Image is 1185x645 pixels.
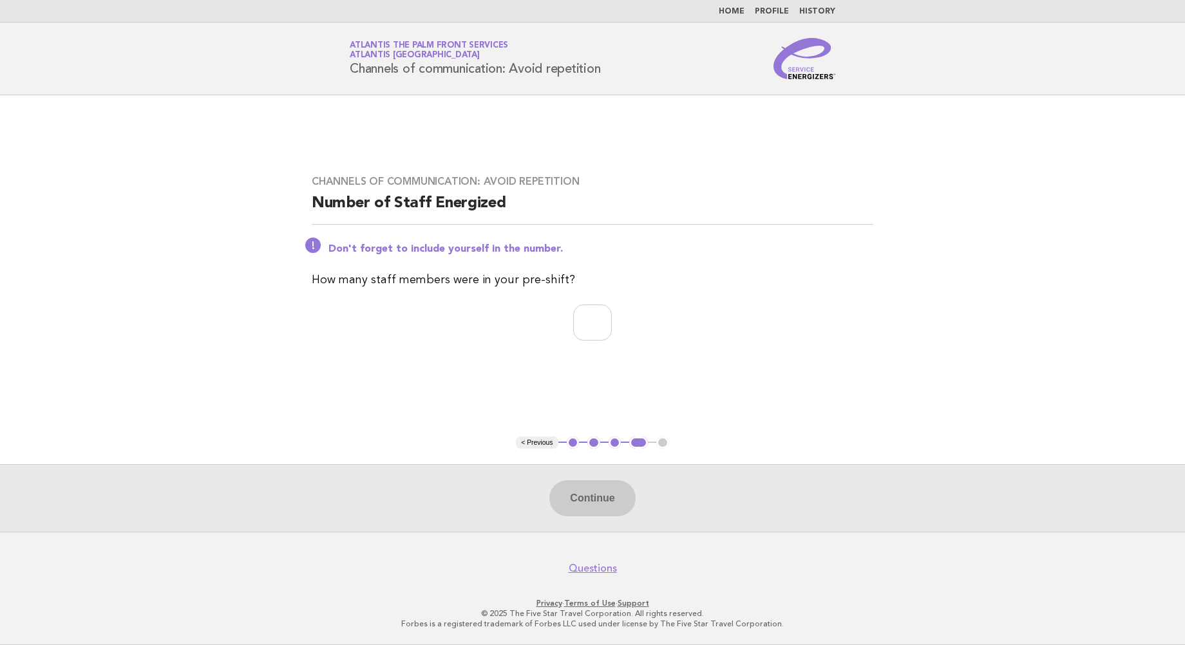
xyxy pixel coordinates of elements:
a: Home [719,8,744,15]
p: Don't forget to include yourself in the number. [328,243,873,256]
h2: Number of Staff Energized [312,193,873,225]
button: 1 [567,436,580,449]
a: Atlantis The Palm Front ServicesAtlantis [GEOGRAPHIC_DATA] [350,41,508,59]
a: History [799,8,835,15]
img: Service Energizers [773,38,835,79]
h1: Channels of communication: Avoid repetition [350,42,600,75]
button: 4 [629,436,648,449]
button: 2 [587,436,600,449]
p: · · [198,598,987,608]
a: Questions [569,562,617,575]
button: < Previous [516,436,558,449]
p: © 2025 The Five Star Travel Corporation. All rights reserved. [198,608,987,619]
p: How many staff members were in your pre-shift? [312,271,873,289]
a: Privacy [536,599,562,608]
h3: Channels of communication: Avoid repetition [312,175,873,188]
a: Profile [755,8,789,15]
p: Forbes is a registered trademark of Forbes LLC used under license by The Five Star Travel Corpora... [198,619,987,629]
a: Support [618,599,649,608]
button: 3 [609,436,621,449]
span: Atlantis [GEOGRAPHIC_DATA] [350,51,480,60]
a: Terms of Use [564,599,616,608]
